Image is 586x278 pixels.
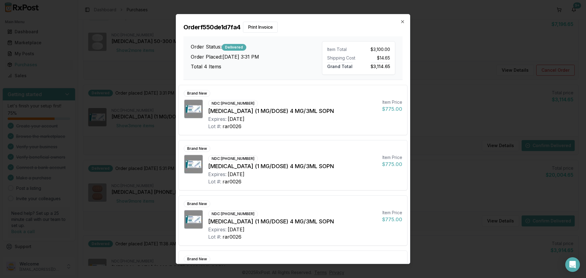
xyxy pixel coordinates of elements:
div: NDC: [PHONE_NUMBER] [208,100,258,107]
div: Brand New [184,145,210,152]
div: NDC: [PHONE_NUMBER] [208,211,258,217]
div: Brand New [184,256,210,262]
div: [DATE] [228,226,244,233]
div: [DATE] [228,115,244,123]
div: $775.00 [382,161,402,168]
div: Delivered [222,44,246,51]
div: NDC: [PHONE_NUMBER] [208,155,258,162]
div: $775.00 [382,216,402,223]
div: Lot #: [208,123,221,130]
span: $3,100.00 [371,46,390,52]
span: Grand Total [327,62,353,69]
img: Ozempic (1 MG/DOSE) 4 MG/3ML SOPN [184,100,203,118]
div: Brand New [184,90,210,97]
div: $775.00 [382,105,402,113]
h3: Order Status: [191,43,322,51]
div: rar0026 [222,178,241,185]
div: [DATE] [228,171,244,178]
div: Item Price [382,210,402,216]
span: $3,114.65 [371,62,390,69]
div: $14.65 [361,55,390,61]
button: Print Invoice [243,22,278,33]
div: Item Total [327,46,356,52]
h2: Order f550de1d7fa4 [183,22,403,33]
div: Expires: [208,115,226,123]
div: [MEDICAL_DATA] (1 MG/DOSE) 4 MG/3ML SOPN [208,217,377,226]
h3: Total 4 Items [191,63,322,70]
img: Ozempic (1 MG/DOSE) 4 MG/3ML SOPN [184,210,203,229]
div: Shipping Cost [327,55,356,61]
div: rar0026 [222,123,241,130]
div: Expires: [208,171,226,178]
div: Item Price [382,154,402,161]
img: Ozempic (1 MG/DOSE) 4 MG/3ML SOPN [184,155,203,173]
div: Brand New [184,200,210,207]
div: Expires: [208,226,226,233]
div: [MEDICAL_DATA] (1 MG/DOSE) 4 MG/3ML SOPN [208,107,377,115]
h3: Order Placed: [DATE] 3:31 PM [191,53,322,60]
div: Item Price [382,99,402,105]
div: Lot #: [208,233,221,240]
div: Lot #: [208,178,221,185]
div: rar0026 [222,233,241,240]
div: [MEDICAL_DATA] (1 MG/DOSE) 4 MG/3ML SOPN [208,162,377,171]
